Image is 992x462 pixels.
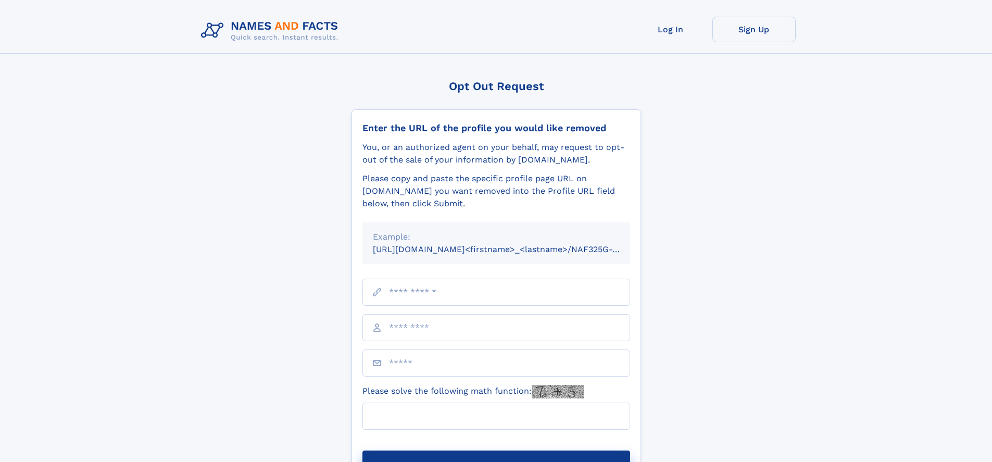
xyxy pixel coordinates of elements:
[373,231,620,243] div: Example:
[373,244,650,254] small: [URL][DOMAIN_NAME]<firstname>_<lastname>/NAF325G-xxxxxxxx
[351,80,641,93] div: Opt Out Request
[362,141,630,166] div: You, or an authorized agent on your behalf, may request to opt-out of the sale of your informatio...
[629,17,712,42] a: Log In
[362,385,584,398] label: Please solve the following math function:
[197,17,347,45] img: Logo Names and Facts
[712,17,796,42] a: Sign Up
[362,122,630,134] div: Enter the URL of the profile you would like removed
[362,172,630,210] div: Please copy and paste the specific profile page URL on [DOMAIN_NAME] you want removed into the Pr...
